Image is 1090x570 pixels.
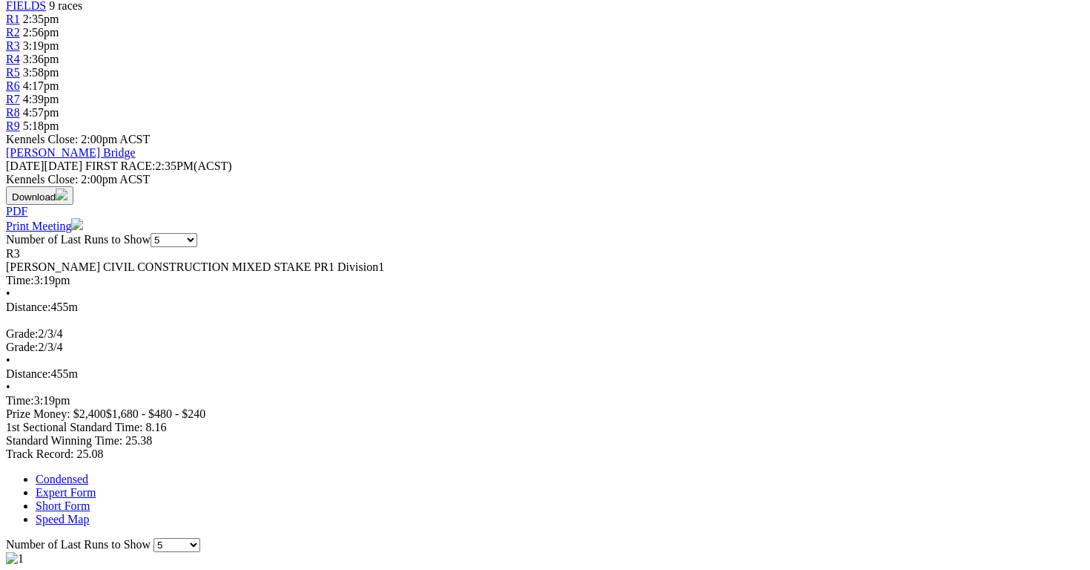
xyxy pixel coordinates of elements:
[6,354,10,367] span: •
[76,448,103,460] span: 25.08
[6,421,142,433] span: 1st Sectional Standard Time:
[36,499,90,512] a: Short Form
[6,261,1084,274] div: [PERSON_NAME] CIVIL CONSTRUCTION MIXED STAKE PR1 Division1
[6,220,83,232] a: Print Meeting
[23,53,59,65] span: 3:36pm
[6,13,20,25] a: R1
[125,434,152,447] span: 25.38
[36,486,96,499] a: Expert Form
[6,327,1084,341] div: 2/3/4
[6,79,20,92] a: R6
[6,274,34,286] span: Time:
[6,160,82,172] span: [DATE]
[6,106,20,119] a: R8
[23,39,59,52] span: 3:19pm
[23,119,59,132] span: 5:18pm
[6,327,39,340] span: Grade:
[36,513,89,525] a: Speed Map
[6,186,73,205] button: Download
[6,341,1084,354] div: 2/3/4
[6,381,10,393] span: •
[6,233,1084,247] div: Number of Last Runs to Show
[106,407,206,420] span: $1,680 - $480 - $240
[6,287,10,300] span: •
[85,160,232,172] span: 2:35PM(ACST)
[6,341,39,353] span: Grade:
[6,205,27,217] a: PDF
[6,538,151,551] span: Number of Last Runs to Show
[6,552,24,566] img: 1
[6,448,73,460] span: Track Record:
[6,53,20,65] a: R4
[6,394,1084,407] div: 3:19pm
[6,205,1084,218] div: Download
[71,218,83,230] img: printer.svg
[6,434,122,447] span: Standard Winning Time:
[6,301,1084,314] div: 455m
[6,146,136,159] a: [PERSON_NAME] Bridge
[6,160,44,172] span: [DATE]
[23,93,59,105] span: 4:39pm
[6,247,20,260] span: R3
[23,79,59,92] span: 4:17pm
[6,173,1084,186] div: Kennels Close: 2:00pm ACST
[56,189,67,200] img: download.svg
[6,274,1084,287] div: 3:19pm
[23,66,59,79] span: 3:58pm
[6,133,150,145] span: Kennels Close: 2:00pm ACST
[23,13,59,25] span: 2:35pm
[6,407,1084,421] div: Prize Money: $2,400
[23,106,59,119] span: 4:57pm
[6,394,34,407] span: Time:
[6,367,1084,381] div: 455m
[23,26,59,39] span: 2:56pm
[145,421,166,433] span: 8.16
[85,160,155,172] span: FIRST RACE:
[6,93,20,105] a: R7
[6,301,50,313] span: Distance:
[6,26,20,39] a: R2
[6,66,20,79] a: R5
[6,367,50,380] span: Distance:
[6,119,20,132] a: R9
[6,39,20,52] a: R3
[36,473,88,485] a: Condensed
